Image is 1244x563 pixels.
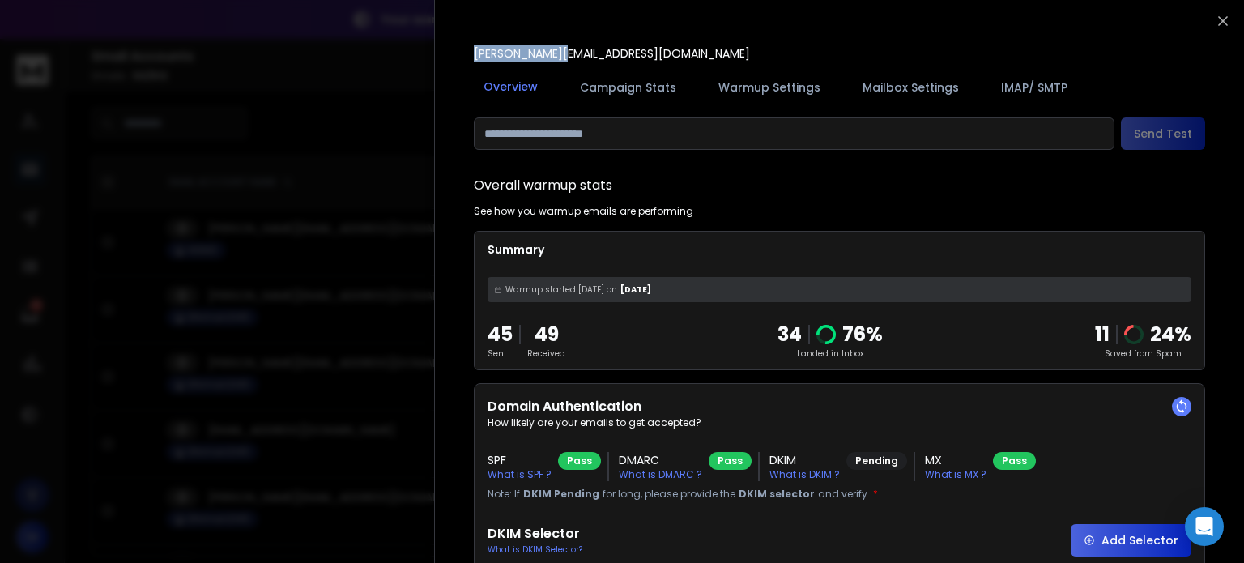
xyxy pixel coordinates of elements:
[993,452,1036,470] div: Pass
[505,284,617,296] span: Warmup started [DATE] on
[1071,524,1191,557] button: Add Selector
[474,176,612,195] h1: Overall warmup stats
[739,488,815,501] span: DKIM selector
[488,468,552,481] p: What is SPF ?
[488,544,582,556] p: What is DKIM Selector?
[488,277,1191,302] div: [DATE]
[474,45,750,62] p: [PERSON_NAME][EMAIL_ADDRESS][DOMAIN_NAME]
[474,205,693,218] p: See how you warmup emails are performing
[1150,322,1191,348] p: 24 %
[709,70,830,105] button: Warmup Settings
[488,488,1191,501] p: Note: If for long, please provide the and verify.
[527,348,565,360] p: Received
[777,322,802,348] p: 34
[488,322,513,348] p: 45
[846,452,907,470] div: Pending
[1185,507,1224,546] div: Open Intercom Messenger
[474,69,547,106] button: Overview
[853,70,969,105] button: Mailbox Settings
[925,452,986,468] h3: MX
[488,452,552,468] h3: SPF
[619,468,702,481] p: What is DMARC ?
[570,70,686,105] button: Campaign Stats
[842,322,883,348] p: 76 %
[488,524,582,544] h2: DKIM Selector
[558,452,601,470] div: Pass
[991,70,1077,105] button: IMAP/ SMTP
[523,488,599,501] span: DKIM Pending
[1095,348,1191,360] p: Saved from Spam
[488,241,1191,258] p: Summary
[619,452,702,468] h3: DMARC
[1095,321,1110,348] strong: 11
[488,348,513,360] p: Sent
[527,322,565,348] p: 49
[488,416,1191,429] p: How likely are your emails to get accepted?
[709,452,752,470] div: Pass
[925,468,986,481] p: What is MX ?
[488,397,1191,416] h2: Domain Authentication
[769,452,840,468] h3: DKIM
[777,348,883,360] p: Landed in Inbox
[769,468,840,481] p: What is DKIM ?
